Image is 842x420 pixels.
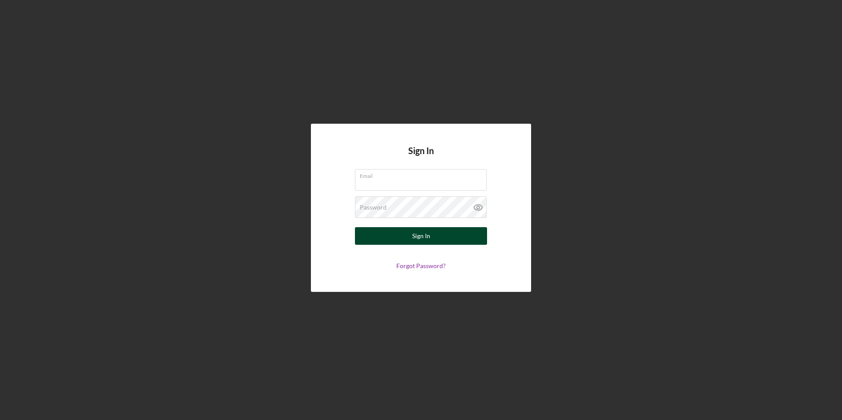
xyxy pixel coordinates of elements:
button: Sign In [355,227,487,245]
h4: Sign In [408,146,434,169]
label: Password [360,204,387,211]
label: Email [360,169,487,179]
div: Sign In [412,227,430,245]
a: Forgot Password? [396,262,446,269]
